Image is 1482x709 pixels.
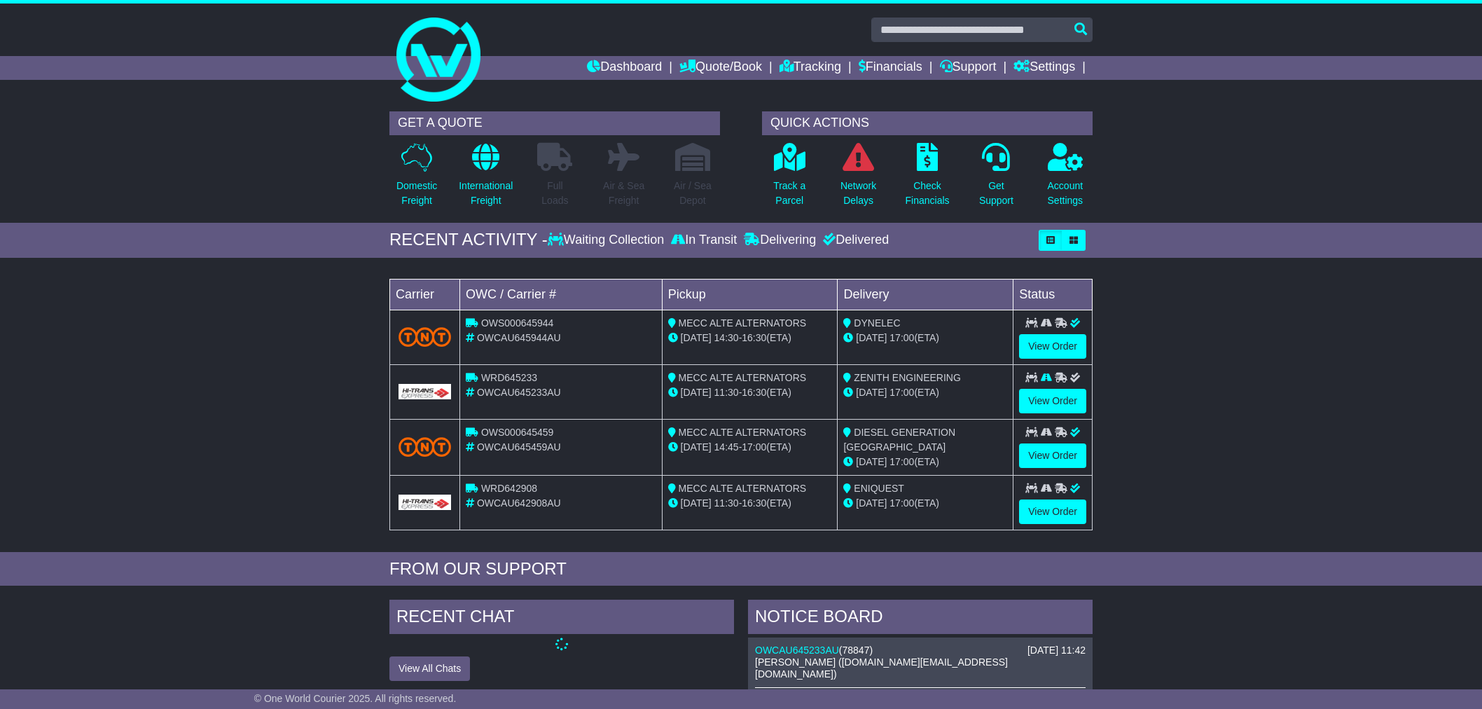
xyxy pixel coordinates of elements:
[389,559,1093,579] div: FROM OUR SUPPORT
[714,332,739,343] span: 14:30
[854,483,904,494] span: ENIQUEST
[477,441,561,453] span: OWCAU645459AU
[755,656,1008,680] span: [PERSON_NAME] ([DOMAIN_NAME][EMAIL_ADDRESS][DOMAIN_NAME])
[889,456,914,467] span: 17:00
[856,387,887,398] span: [DATE]
[742,332,766,343] span: 16:30
[389,656,470,681] button: View All Chats
[389,230,548,250] div: RECENT ACTIVITY -
[679,317,807,329] span: MECC ALTE ALTERNATORS
[889,332,914,343] span: 17:00
[587,56,662,80] a: Dashboard
[1013,56,1075,80] a: Settings
[681,387,712,398] span: [DATE]
[477,387,561,398] span: OWCAU645233AU
[396,179,437,208] p: Domestic Freight
[843,427,955,453] span: DIESEL GENERATION [GEOGRAPHIC_DATA]
[905,142,950,216] a: CheckFinancials
[1048,179,1083,208] p: Account Settings
[714,441,739,453] span: 14:45
[755,645,1086,656] div: ( )
[856,497,887,509] span: [DATE]
[780,56,841,80] a: Tracking
[843,455,1007,469] div: (ETA)
[773,179,805,208] p: Track a Parcel
[681,441,712,453] span: [DATE]
[1027,645,1086,656] div: [DATE] 11:42
[679,427,807,438] span: MECC ALTE ALTERNATORS
[668,385,832,400] div: - (ETA)
[742,387,766,398] span: 16:30
[667,233,740,248] div: In Transit
[742,497,766,509] span: 16:30
[481,372,537,383] span: WRD645233
[603,179,644,208] p: Air & Sea Freight
[481,317,554,329] span: OWS000645944
[979,179,1013,208] p: Get Support
[481,483,537,494] span: WRD642908
[859,56,922,80] a: Financials
[742,441,766,453] span: 17:00
[840,179,876,208] p: Network Delays
[1019,443,1086,468] a: View Order
[940,56,997,80] a: Support
[755,645,839,656] a: OWCAU645233AU
[458,142,513,216] a: InternationalFreight
[399,384,451,399] img: GetCarrierServiceLogo
[843,331,1007,345] div: (ETA)
[668,496,832,511] div: - (ETA)
[762,111,1093,135] div: QUICK ACTIONS
[773,142,806,216] a: Track aParcel
[1047,142,1084,216] a: AccountSettings
[459,179,513,208] p: International Freight
[843,385,1007,400] div: (ETA)
[548,233,667,248] div: Waiting Collection
[714,387,739,398] span: 11:30
[481,427,554,438] span: OWS000645459
[978,142,1014,216] a: GetSupport
[1019,389,1086,413] a: View Order
[668,331,832,345] div: - (ETA)
[254,693,457,704] span: © One World Courier 2025. All rights reserved.
[714,497,739,509] span: 11:30
[477,332,561,343] span: OWCAU645944AU
[679,483,807,494] span: MECC ALTE ALTERNATORS
[399,327,451,346] img: TNT_Domestic.png
[856,456,887,467] span: [DATE]
[537,179,572,208] p: Full Loads
[819,233,889,248] div: Delivered
[477,497,561,509] span: OWCAU642908AU
[1019,500,1086,524] a: View Order
[390,279,460,310] td: Carrier
[679,372,807,383] span: MECC ALTE ALTERNATORS
[389,111,720,135] div: GET A QUOTE
[856,332,887,343] span: [DATE]
[681,497,712,509] span: [DATE]
[889,497,914,509] span: 17:00
[668,440,832,455] div: - (ETA)
[662,279,838,310] td: Pickup
[889,387,914,398] span: 17:00
[748,600,1093,638] div: NOTICE BOARD
[843,645,870,656] span: 78847
[843,496,1007,511] div: (ETA)
[854,372,960,383] span: ZENITH ENGINEERING
[740,233,819,248] div: Delivering
[389,600,734,638] div: RECENT CHAT
[396,142,438,216] a: DomesticFreight
[681,332,712,343] span: [DATE]
[460,279,663,310] td: OWC / Carrier #
[838,279,1013,310] td: Delivery
[906,179,950,208] p: Check Financials
[1013,279,1093,310] td: Status
[399,495,451,510] img: GetCarrierServiceLogo
[679,56,762,80] a: Quote/Book
[854,317,900,329] span: DYNELEC
[840,142,877,216] a: NetworkDelays
[399,437,451,456] img: TNT_Domestic.png
[1019,334,1086,359] a: View Order
[674,179,712,208] p: Air / Sea Depot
